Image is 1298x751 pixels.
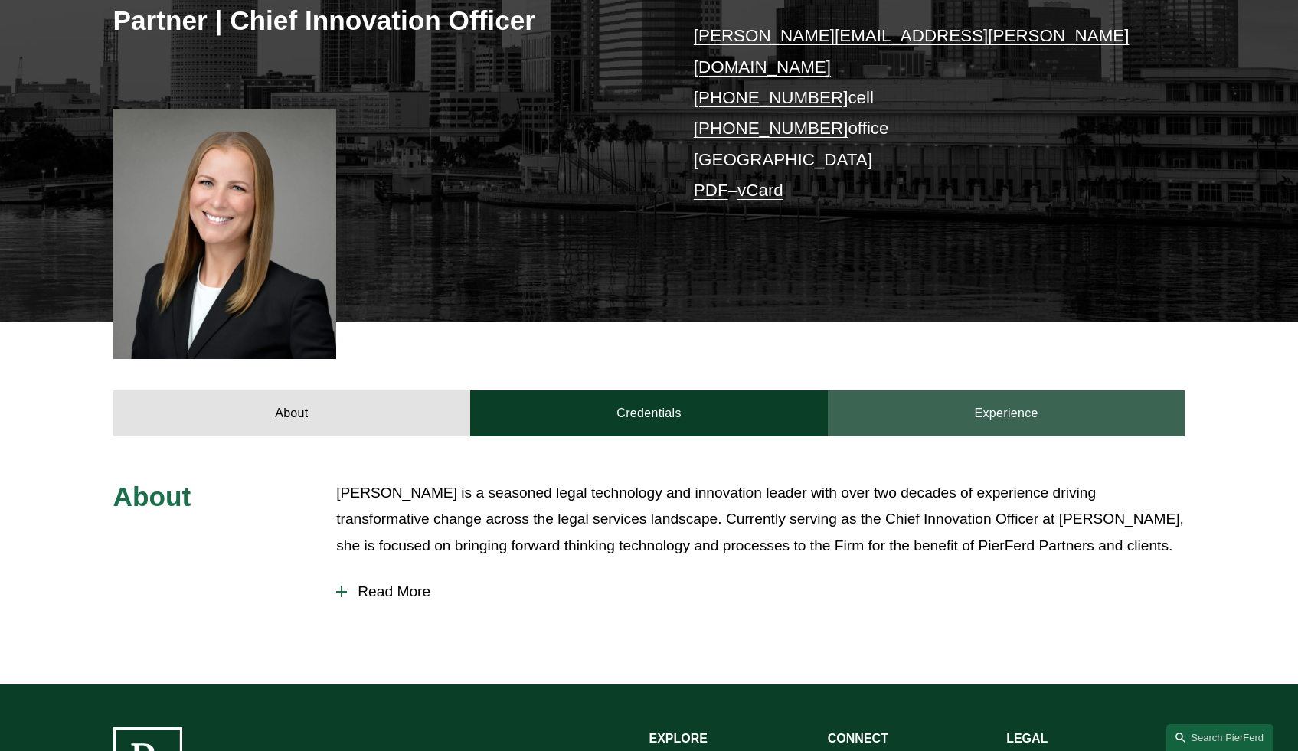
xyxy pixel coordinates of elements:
a: About [113,390,471,436]
p: [PERSON_NAME] is a seasoned legal technology and innovation leader with over two decades of exper... [336,480,1185,560]
button: Read More [336,572,1185,612]
strong: EXPLORE [649,732,708,745]
a: Experience [828,390,1185,436]
a: vCard [737,181,783,200]
p: cell office [GEOGRAPHIC_DATA] – [694,21,1140,206]
a: [PERSON_NAME][EMAIL_ADDRESS][PERSON_NAME][DOMAIN_NAME] [694,26,1130,76]
strong: CONNECT [828,732,888,745]
span: Read More [347,583,1185,600]
a: PDF [694,181,728,200]
a: Credentials [470,390,828,436]
a: [PHONE_NUMBER] [694,88,848,107]
strong: LEGAL [1006,732,1048,745]
span: About [113,482,191,511]
a: [PHONE_NUMBER] [694,119,848,138]
h3: Partner | Chief Innovation Officer [113,4,649,38]
a: Search this site [1166,724,1273,751]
